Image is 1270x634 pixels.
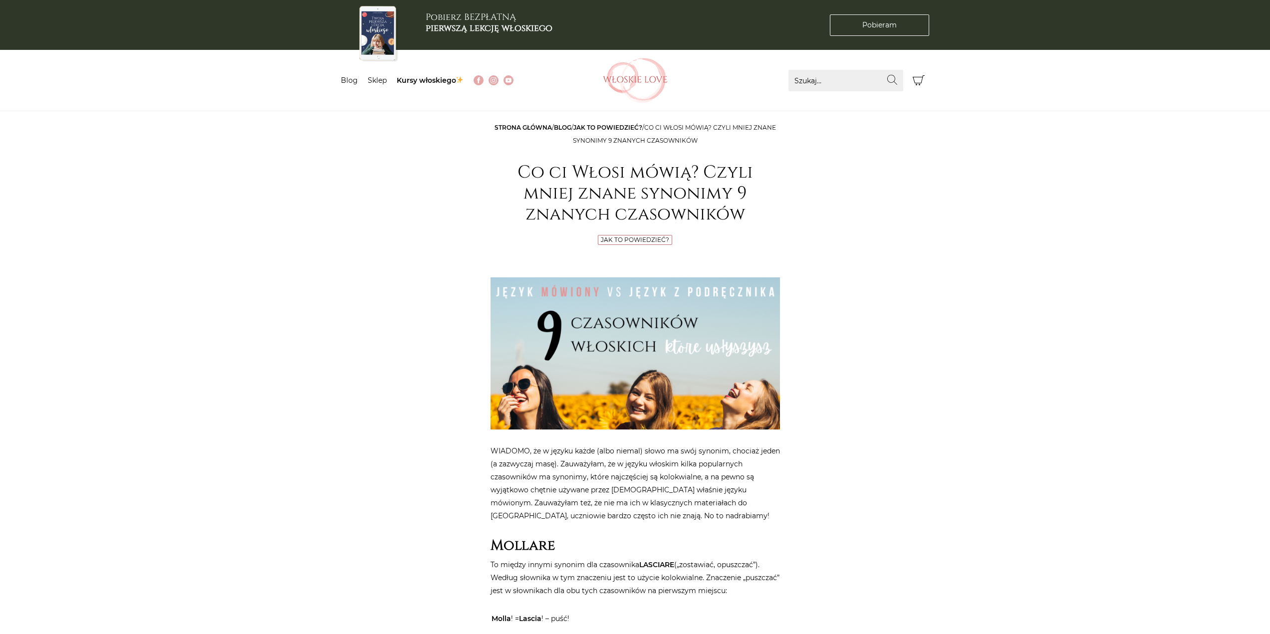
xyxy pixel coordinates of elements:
button: Koszyk [908,70,930,91]
a: Blog [341,76,358,85]
img: Włoskielove [603,58,668,103]
h1: Co ci Włosi mówią? Czyli mniej znane synonimy 9 znanych czasowników [491,162,780,225]
a: Sklep [368,76,387,85]
img: ✨ [456,76,463,83]
p: WIADOMO, że w języku każde (albo niemal) słowo ma swój synonim, chociaż jeden (a zazwyczaj masę).... [491,444,780,522]
a: Blog [554,124,571,131]
a: Pobieram [830,14,929,36]
strong: Molla [492,614,511,623]
a: Strona główna [495,124,552,131]
span: Pobieram [862,20,897,30]
strong: Mollare [491,536,555,555]
b: pierwszą lekcję włoskiego [426,22,552,34]
h3: Pobierz BEZPŁATNĄ [426,12,552,33]
span: Co ci Włosi mówią? Czyli mniej znane synonimy 9 znanych czasowników [573,124,776,144]
a: Jak to powiedzieć? [601,236,669,243]
span: / / / [495,124,776,144]
a: Jak to powiedzieć? [573,124,642,131]
p: To między innymi synonim dla czasownika („zostawiać, opuszczać”). Według słownika w tym znaczeniu... [491,558,780,597]
strong: LASCIARE [639,560,674,569]
mark: ! = ! – puść! [491,613,571,625]
a: Kursy włoskiego [397,76,464,85]
strong: Lascia [519,614,541,623]
input: Szukaj... [788,70,903,91]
